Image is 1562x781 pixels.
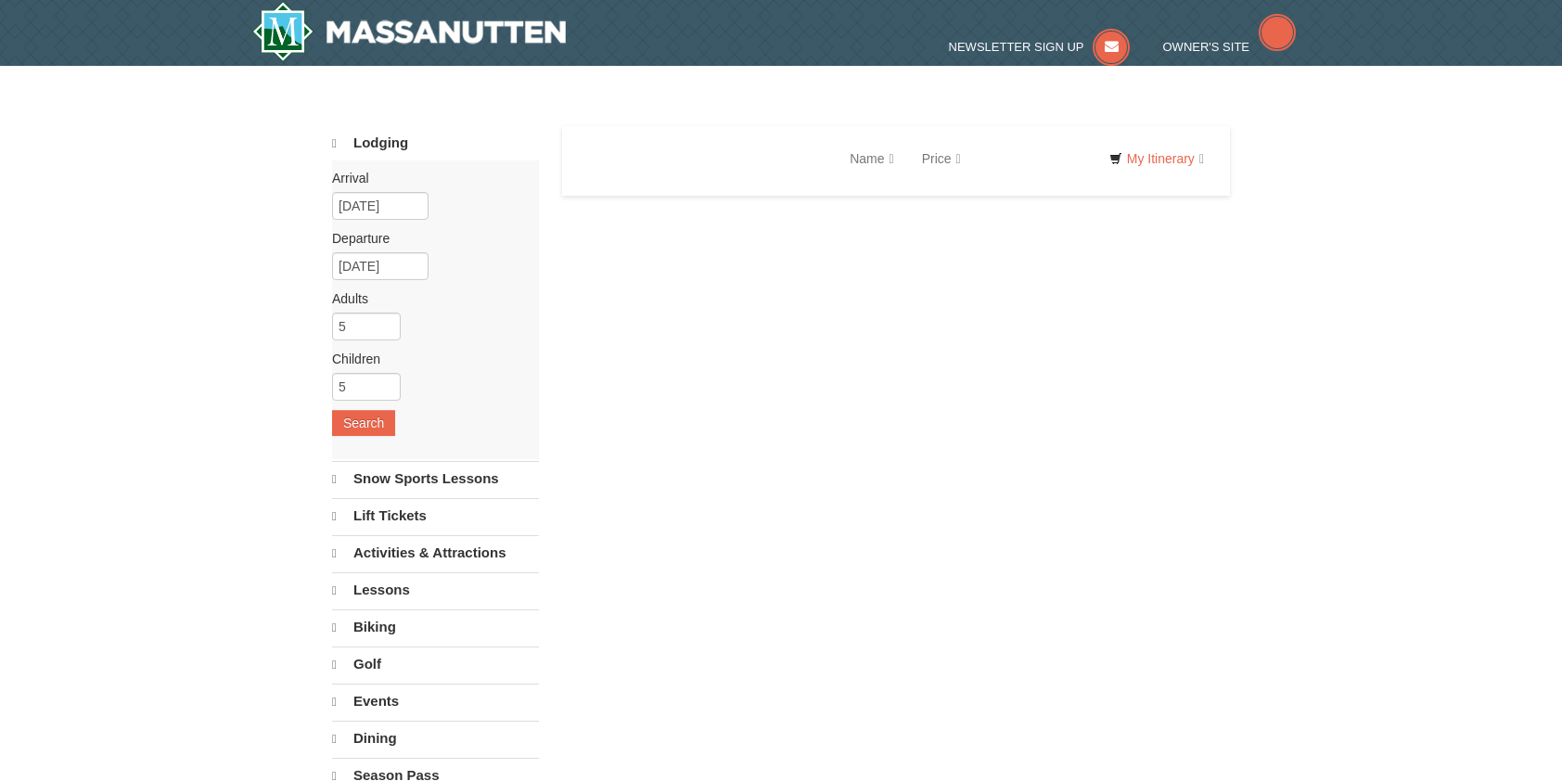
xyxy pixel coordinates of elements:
a: Lessons [332,572,539,608]
span: Owner's Site [1163,40,1250,54]
button: Search [332,410,395,436]
label: Arrival [332,169,525,187]
span: Newsletter Sign Up [949,40,1084,54]
a: Price [908,140,975,177]
img: Massanutten Resort Logo [252,2,566,61]
a: Snow Sports Lessons [332,461,539,496]
a: Lodging [332,126,539,160]
a: Activities & Attractions [332,535,539,570]
a: Massanutten Resort [252,2,566,61]
a: Events [332,684,539,719]
a: Owner's Site [1163,40,1297,54]
label: Departure [332,229,525,248]
a: Biking [332,609,539,645]
a: Lift Tickets [332,498,539,533]
a: My Itinerary [1097,145,1216,173]
a: Newsletter Sign Up [949,40,1131,54]
a: Dining [332,721,539,756]
label: Adults [332,289,525,308]
a: Name [836,140,907,177]
label: Children [332,350,525,368]
a: Golf [332,647,539,682]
